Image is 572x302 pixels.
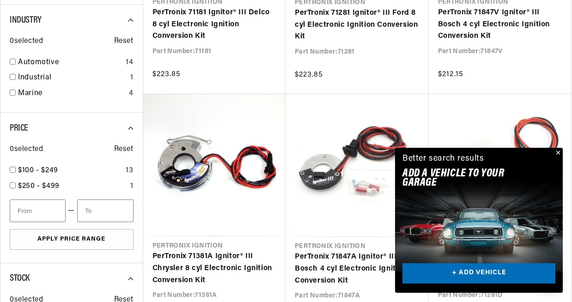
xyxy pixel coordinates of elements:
[10,124,28,133] span: Price
[552,148,563,159] button: Close
[68,205,75,217] span: —
[10,16,42,25] span: Industry
[10,274,30,283] span: Stock
[126,165,133,177] div: 13
[126,57,133,69] div: 14
[402,263,555,284] a: + ADD VEHICLE
[18,88,125,100] a: Marine
[129,88,134,100] div: 4
[10,199,66,222] input: From
[295,251,420,287] a: PerTronix 71847A Ignitor® III Bosch 4 cyl Electronic Ignition Conversion Kit
[114,36,134,48] span: Reset
[402,169,532,188] h2: Add A VEHICLE to your garage
[152,251,277,286] a: PerTronix 71381A Ignitor® III Chrysler 8 cyl Electronic Ignition Conversion Kit
[10,144,43,156] span: 0 selected
[18,167,58,174] span: $100 - $249
[438,7,562,42] a: PerTronix 71847V Ignitor® III Bosch 4 cyl Electronic Ignition Conversion Kit
[18,72,127,84] a: Industrial
[130,72,134,84] div: 1
[10,36,43,48] span: 0 selected
[10,229,134,250] button: Apply Price Range
[130,181,134,193] div: 1
[18,57,122,69] a: Automotive
[295,7,420,43] a: PerTronix 71281 Ignitor® III Ford 8 cyl Electronic Ignition Conversion Kit
[152,7,277,42] a: PerTronix 71181 Ignitor® III Delco 8 cyl Electronic Ignition Conversion Kit
[77,199,133,222] input: To
[18,182,60,190] span: $250 - $499
[114,144,134,156] span: Reset
[402,152,484,166] div: Better search results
